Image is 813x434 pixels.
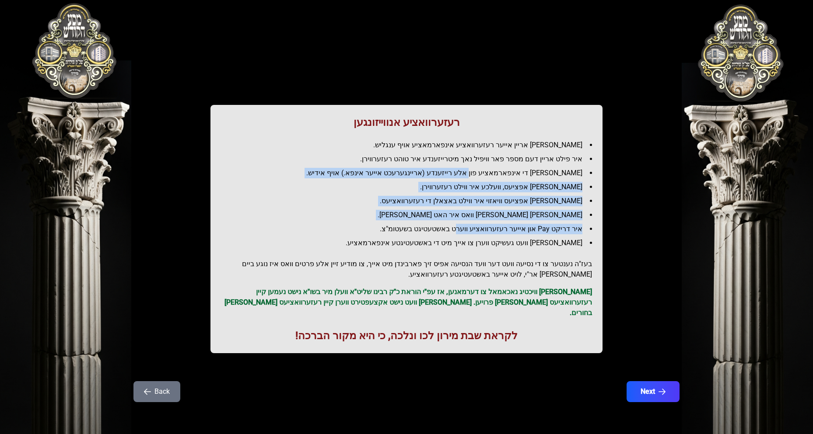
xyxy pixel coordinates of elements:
li: [PERSON_NAME] אפציעס וויאזוי איר ווילט באצאלן די רעזערוואציעס. [228,196,592,206]
li: [PERSON_NAME] די אינפארמאציע פון אלע רייזענדע (אריינגערעכט אייער אינפא.) אויף אידיש. [228,168,592,178]
h1: לקראת שבת מירון לכו ונלכה, כי היא מקור הברכה! [221,329,592,343]
h1: רעזערוואציע אנווייזונגען [221,115,592,129]
li: איר דריקט Pay און אייער רעזערוואציע ווערט באשטעטיגט בשעטומ"צ. [228,224,592,234]
li: [PERSON_NAME] [PERSON_NAME] וואס איר האט [PERSON_NAME]. [228,210,592,220]
li: [PERSON_NAME] אריין אייער רעזערוואציע אינפארמאציע אויף ענגליש. [228,140,592,150]
button: Back [133,381,180,402]
li: [PERSON_NAME] אפציעס, וועלכע איר ווילט רעזערווירן. [228,182,592,192]
p: [PERSON_NAME] וויכטיג נאכאמאל צו דערמאנען, אז עפ"י הוראת כ"ק רבינו שליט"א וועלן מיר בשו"א נישט נע... [221,287,592,318]
li: [PERSON_NAME] וועט געשיקט ווערן צו אייך מיט די באשטעטיגטע אינפארמאציע. [228,238,592,248]
li: איר פילט אריין דעם מספר פאר וויפיל נאך מיטרייזענדע איר טוהט רעזערווירן. [228,154,592,164]
h2: בעז"ה נענטער צו די נסיעה וועט דער וועד הנסיעה אפיס זיך פארבינדן מיט אייך, צו מודיע זיין אלע פרטים... [221,259,592,280]
button: Next [627,381,680,402]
